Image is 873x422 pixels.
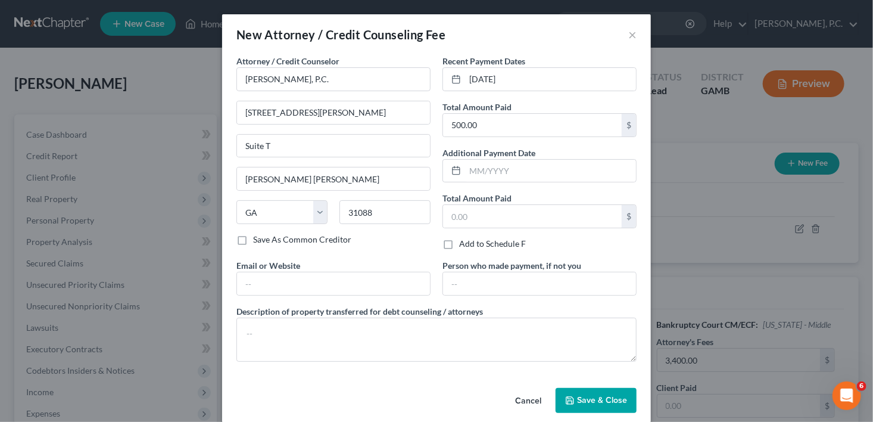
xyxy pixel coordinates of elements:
span: Attorney / Credit Counselor [236,56,339,66]
input: MM/YYYY [465,160,636,182]
span: Attorney / Credit Counseling Fee [265,27,446,42]
div: $ [622,205,636,228]
label: Total Amount Paid [442,101,512,113]
span: Save & Close [577,395,627,405]
div: $ [622,114,636,136]
label: Total Amount Paid [442,192,512,204]
span: 6 [857,381,866,391]
input: Enter address... [237,101,430,124]
button: × [628,27,637,42]
input: Search creditor by name... [236,67,431,91]
span: New [236,27,262,42]
label: Person who made payment, if not you [442,259,581,272]
input: MM/YYYY [465,68,636,91]
label: Email or Website [236,259,300,272]
iframe: Intercom live chat [833,381,861,410]
input: Apt, Suite, etc... [237,135,430,157]
button: Cancel [506,389,551,413]
label: Recent Payment Dates [442,55,525,67]
label: Add to Schedule F [459,238,526,250]
label: Additional Payment Date [442,147,535,159]
input: 0.00 [443,114,622,136]
input: -- [443,272,636,295]
input: Enter zip... [339,200,431,224]
input: Enter city... [237,167,430,190]
input: 0.00 [443,205,622,228]
label: Description of property transferred for debt counseling / attorneys [236,305,483,318]
button: Save & Close [556,388,637,413]
input: -- [237,272,430,295]
label: Save As Common Creditor [253,234,351,246]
